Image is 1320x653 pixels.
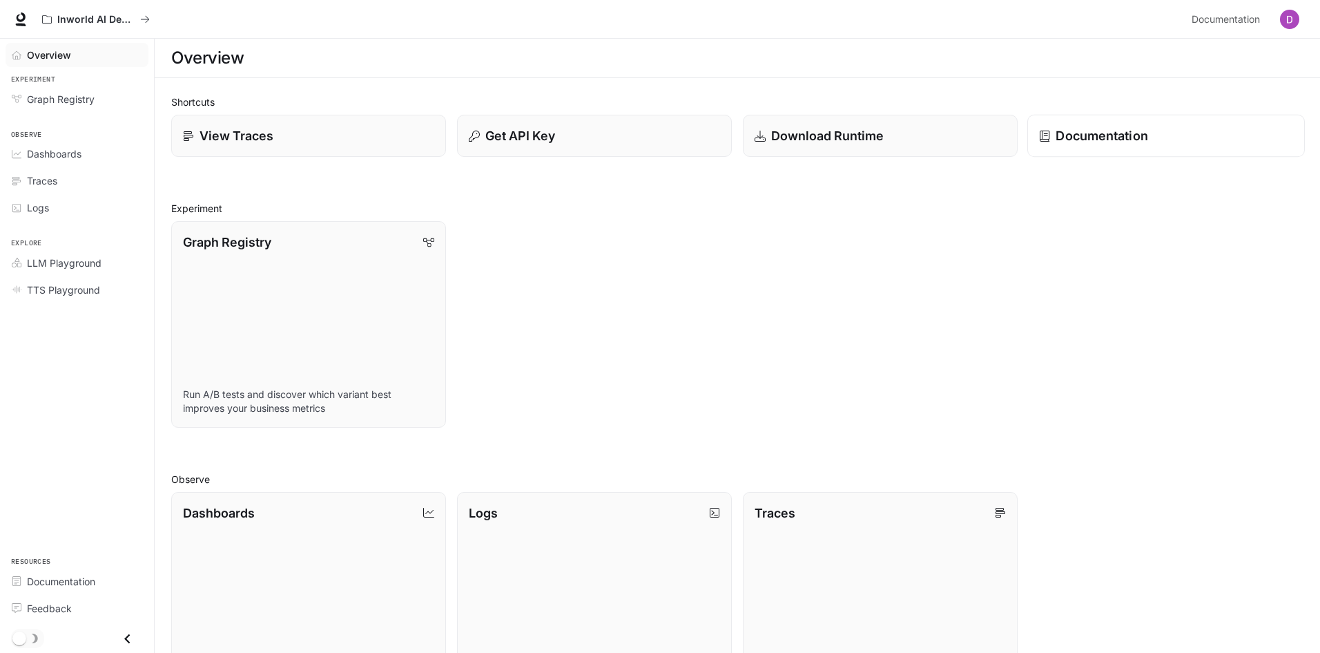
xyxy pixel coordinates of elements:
a: Documentation [1027,115,1305,158]
a: Logs [6,196,148,220]
span: Logs [27,200,49,215]
a: Traces [6,169,148,193]
button: Close drawer [112,625,143,653]
button: Get API Key [457,115,732,157]
p: Traces [755,504,795,522]
button: All workspaces [36,6,156,33]
a: Documentation [1186,6,1270,33]
h2: Shortcuts [171,95,1303,109]
span: Dashboards [27,146,81,161]
p: Run A/B tests and discover which variant best improves your business metrics [183,388,434,415]
p: Documentation [1056,126,1147,145]
p: View Traces [200,126,273,145]
a: Graph RegistryRun A/B tests and discover which variant best improves your business metrics [171,221,446,428]
a: Download Runtime [743,115,1018,157]
p: Logs [469,504,498,522]
span: Dark mode toggle [12,630,26,645]
h2: Observe [171,472,1303,486]
p: Download Runtime [771,126,884,145]
button: User avatar [1276,6,1303,33]
p: Get API Key [485,126,555,145]
a: View Traces [171,115,446,157]
a: Overview [6,43,148,67]
span: Graph Registry [27,92,95,106]
p: Graph Registry [183,233,271,252]
a: Dashboards [6,142,148,166]
a: Documentation [6,569,148,594]
span: Documentation [27,574,95,589]
span: Traces [27,173,57,188]
img: User avatar [1280,10,1299,29]
a: LLM Playground [6,251,148,275]
h2: Experiment [171,201,1303,216]
a: TTS Playground [6,278,148,302]
h1: Overview [171,44,244,72]
span: Overview [27,48,71,62]
a: Graph Registry [6,87,148,111]
span: LLM Playground [27,256,101,270]
span: Feedback [27,601,72,616]
p: Dashboards [183,504,255,522]
span: TTS Playground [27,283,100,297]
p: Inworld AI Demos [57,14,135,26]
span: Documentation [1192,11,1260,28]
a: Feedback [6,596,148,621]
